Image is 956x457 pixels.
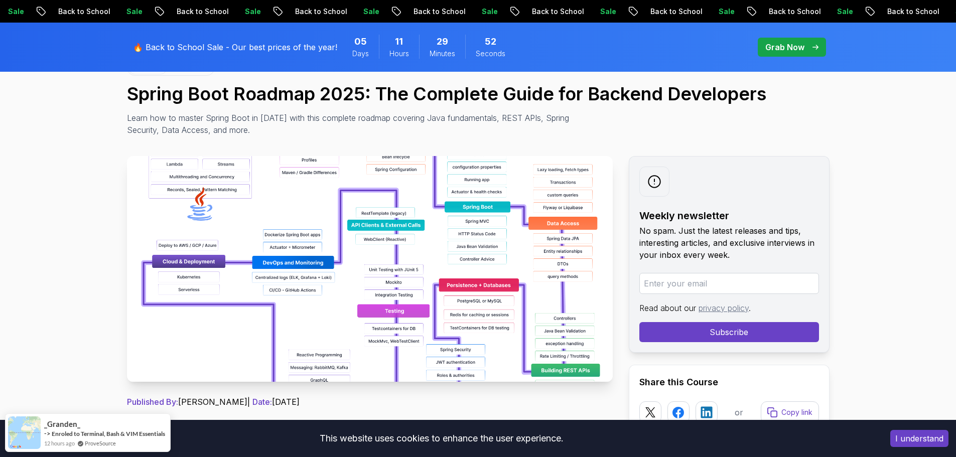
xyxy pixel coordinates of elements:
a: ProveSource [85,439,116,447]
span: Days [352,49,369,59]
span: Minutes [430,49,455,59]
span: Seconds [476,49,505,59]
span: 5 Days [354,35,367,49]
span: Published By: [127,397,178,407]
span: 52 Seconds [485,35,496,49]
p: Sale [122,7,154,17]
p: Read about our . [639,302,819,314]
h2: Weekly newsletter [639,209,819,223]
p: 🔥 Back to School Sale - Our best prices of the year! [133,41,337,53]
button: Subscribe [639,322,819,342]
span: Date: [252,397,272,407]
img: Spring Boot Roadmap 2025: The Complete Guide for Backend Developers thumbnail [127,156,613,382]
span: 12 hours ago [44,439,75,447]
input: Enter your email [639,273,819,294]
p: Back to School [764,7,833,17]
a: privacy policy [699,303,749,313]
h2: Share this Course [639,375,819,389]
span: _Granden_ [44,420,80,428]
p: [PERSON_NAME] | [DATE] [127,396,613,408]
p: Sale [833,7,865,17]
img: provesource social proof notification image [8,416,41,449]
button: Accept cookies [890,430,948,447]
p: Sale [4,7,36,17]
div: This website uses cookies to enhance the user experience. [8,427,875,449]
button: Copy link [761,401,819,423]
p: Back to School [291,7,359,17]
p: Back to School [527,7,596,17]
p: Sale [596,7,628,17]
p: Grab Now [765,41,804,53]
p: Back to School [172,7,240,17]
p: Copy link [781,407,812,417]
h1: Spring Boot Roadmap 2025: The Complete Guide for Backend Developers [127,84,830,104]
p: Sale [714,7,746,17]
p: Back to School [409,7,477,17]
span: Hours [389,49,409,59]
p: Sale [477,7,509,17]
p: or [735,406,743,418]
span: 29 Minutes [437,35,448,49]
p: No spam. Just the latest releases and tips, interesting articles, and exclusive interviews in you... [639,225,819,261]
p: Back to School [646,7,714,17]
p: Sale [240,7,272,17]
a: Enroled to Terminal, Bash & VIM Essentials [52,430,165,437]
p: Sale [359,7,391,17]
p: Back to School [54,7,122,17]
p: Learn how to master Spring Boot in [DATE] with this complete roadmap covering Java fundamentals, ... [127,112,577,136]
p: Back to School [883,7,951,17]
span: 11 Hours [395,35,403,49]
span: -> [44,429,51,437]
